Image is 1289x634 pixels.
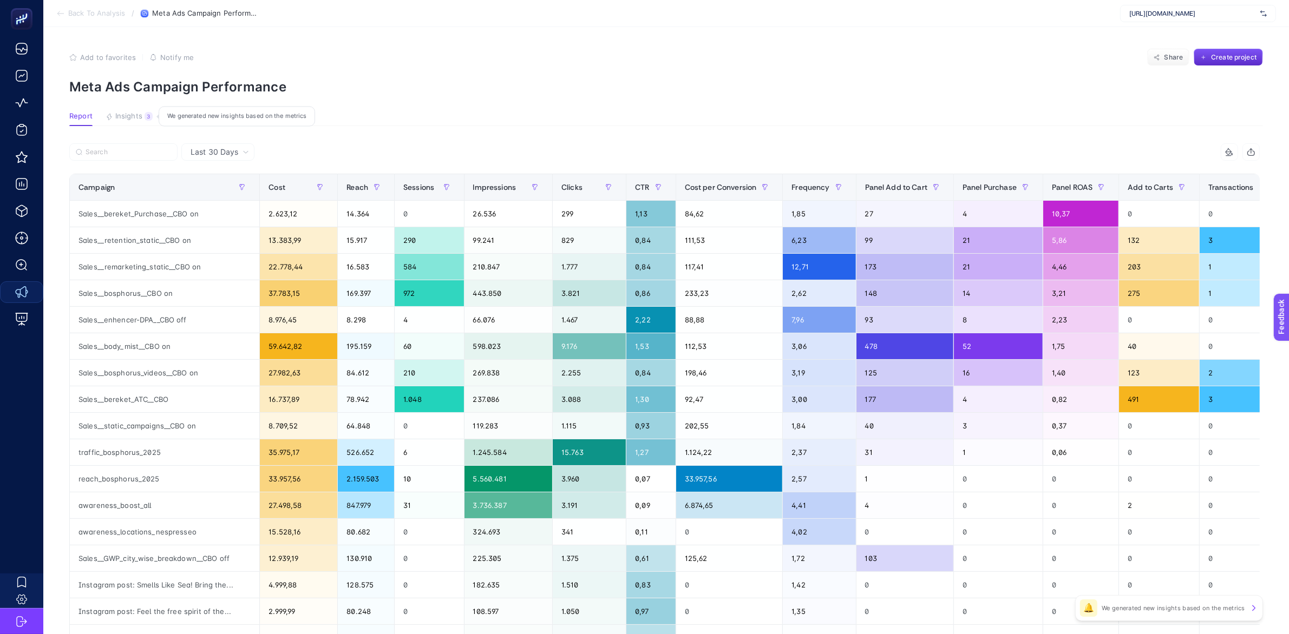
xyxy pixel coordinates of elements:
[856,227,953,253] div: 99
[676,360,783,386] div: 198,46
[626,519,675,545] div: 0,11
[1043,254,1118,280] div: 4,46
[676,307,783,333] div: 88,88
[783,307,855,333] div: 7,96
[395,572,463,598] div: 0
[676,386,783,412] div: 92,47
[338,545,394,571] div: 130.910
[395,280,463,306] div: 972
[69,53,136,62] button: Add to favorites
[338,307,394,333] div: 8.298
[1119,519,1199,545] div: 0
[1080,599,1097,617] div: 🔔
[338,280,394,306] div: 169.397
[783,333,855,359] div: 3,06
[856,572,953,598] div: 0
[954,545,1043,571] div: 0
[783,201,855,227] div: 1,85
[338,492,394,518] div: 847.979
[626,439,675,465] div: 1,27
[1128,183,1173,191] span: Add to Carts
[676,545,783,571] div: 125,62
[1119,201,1199,227] div: 0
[676,280,783,306] div: 233,23
[260,598,337,624] div: 2.999,99
[1043,545,1118,571] div: 0
[1200,519,1280,545] div: 0
[6,3,41,12] span: Feedback
[954,360,1043,386] div: 16
[553,466,626,492] div: 3.960
[954,439,1043,465] div: 1
[260,492,337,518] div: 27.498,58
[260,386,337,412] div: 16.737,89
[553,598,626,624] div: 1.050
[856,492,953,518] div: 4
[395,201,463,227] div: 0
[260,413,337,439] div: 8.709,52
[1194,49,1263,66] button: Create project
[954,333,1043,359] div: 52
[553,333,626,359] div: 9.176
[1043,519,1118,545] div: 0
[395,519,463,545] div: 0
[1043,280,1118,306] div: 3,21
[1043,307,1118,333] div: 2,23
[464,439,552,465] div: 1.245.584
[856,598,953,624] div: 0
[1043,227,1118,253] div: 5,86
[338,598,394,624] div: 80.248
[338,254,394,280] div: 16.583
[1200,254,1280,280] div: 1
[464,545,552,571] div: 225.305
[553,413,626,439] div: 1.115
[464,466,552,492] div: 5.560.481
[1119,466,1199,492] div: 0
[149,53,194,62] button: Notify me
[676,227,783,253] div: 111,53
[676,413,783,439] div: 202,55
[954,572,1043,598] div: 0
[464,572,552,598] div: 182.635
[70,413,259,439] div: Sales__static_campaigns__CBO on
[783,466,855,492] div: 2,57
[338,201,394,227] div: 14.364
[856,201,953,227] div: 27
[856,386,953,412] div: 177
[954,307,1043,333] div: 8
[160,53,194,62] span: Notify me
[561,183,583,191] span: Clicks
[338,572,394,598] div: 128.575
[395,386,463,412] div: 1.048
[1200,492,1280,518] div: 0
[1200,413,1280,439] div: 0
[464,280,552,306] div: 443.850
[626,466,675,492] div: 0,07
[783,598,855,624] div: 1,35
[783,545,855,571] div: 1,72
[626,201,675,227] div: 1,13
[70,280,259,306] div: Sales__bosphorus__CBO on
[954,466,1043,492] div: 0
[856,254,953,280] div: 173
[1043,598,1118,624] div: 0
[338,333,394,359] div: 195.159
[473,183,516,191] span: Impressions
[464,598,552,624] div: 108.597
[676,333,783,359] div: 112,53
[1043,439,1118,465] div: 0,06
[856,466,953,492] div: 1
[856,413,953,439] div: 40
[626,598,675,624] div: 0,97
[338,227,394,253] div: 15.917
[783,386,855,412] div: 3,00
[626,254,675,280] div: 0,84
[159,107,315,127] div: We generated new insights based on the metrics
[1200,280,1280,306] div: 1
[145,112,153,121] div: 3
[464,360,552,386] div: 269.838
[1119,360,1199,386] div: 123
[676,572,783,598] div: 0
[395,439,463,465] div: 6
[553,439,626,465] div: 15.763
